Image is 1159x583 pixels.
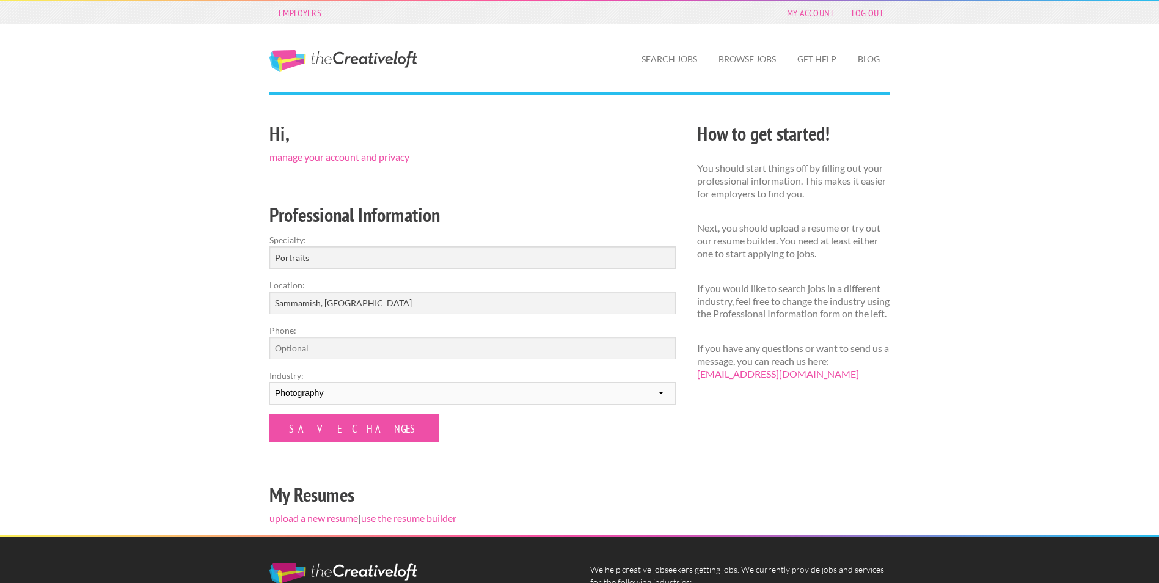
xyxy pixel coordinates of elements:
label: Location: [269,279,676,291]
a: upload a new resume [269,512,358,524]
label: Specialty: [269,233,676,246]
a: My Account [781,4,841,21]
h2: Professional Information [269,201,676,229]
a: [EMAIL_ADDRESS][DOMAIN_NAME] [697,368,859,380]
p: Next, you should upload a resume or try out our resume builder. You need at least either one to s... [697,222,890,260]
a: use the resume builder [361,512,456,524]
label: Industry: [269,369,676,382]
input: Optional [269,337,676,359]
p: If you would like to search jobs in a different industry, feel free to change the industry using ... [697,282,890,320]
a: Employers [272,4,327,21]
a: The Creative Loft [269,50,417,72]
a: Browse Jobs [709,45,786,73]
p: If you have any questions or want to send us a message, you can reach us here: [697,342,890,380]
div: | [259,118,687,535]
input: Save Changes [269,414,439,442]
h2: Hi, [269,120,676,147]
p: You should start things off by filling out your professional information. This makes it easier fo... [697,162,890,200]
a: Get Help [788,45,846,73]
a: Blog [848,45,890,73]
a: Log Out [846,4,890,21]
label: Phone: [269,324,676,337]
h2: How to get started! [697,120,890,147]
a: manage your account and privacy [269,151,409,163]
a: Search Jobs [632,45,707,73]
h2: My Resumes [269,481,676,508]
input: e.g. New York, NY [269,291,676,314]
